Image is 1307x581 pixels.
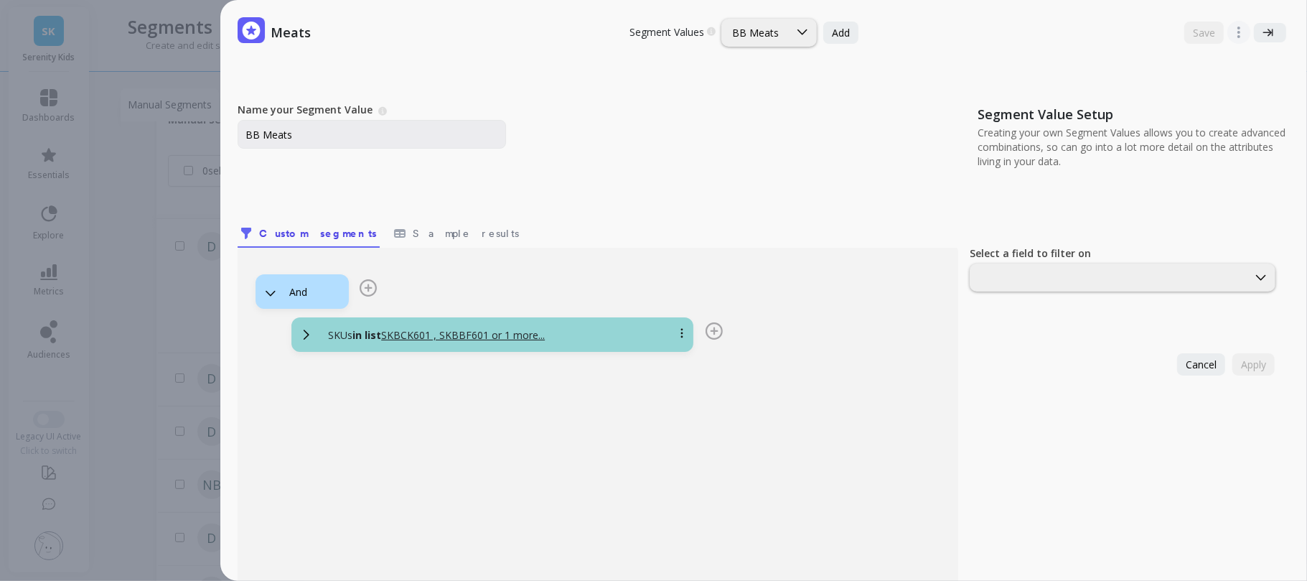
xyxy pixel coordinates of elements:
button: Add [823,22,858,44]
b: in list [352,328,381,342]
label: Name your Segment Value [238,103,373,117]
span: Custom segments [259,226,377,241]
p: Segment Value Setup [978,103,1290,126]
p: SKUs [328,328,545,343]
label: Select a field to filter on [970,246,1091,261]
nav: Tabs [238,215,958,248]
p: Segment Values [629,25,716,39]
span: Cancel [1186,358,1217,371]
input: Hawaii20, NYC15 [238,120,506,149]
div: And [289,285,331,299]
span: Sample results [413,226,519,241]
span: Add [832,26,850,39]
u: SKBCK601,SKBBF601,SKBTK601 [381,328,545,342]
p: Meats [271,21,311,44]
p: Creating your own Segment Values allows you to create advanced combinations, so can go into a lot... [978,126,1290,169]
div: BB Meats [732,26,779,39]
button: Cancel [1177,353,1225,376]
